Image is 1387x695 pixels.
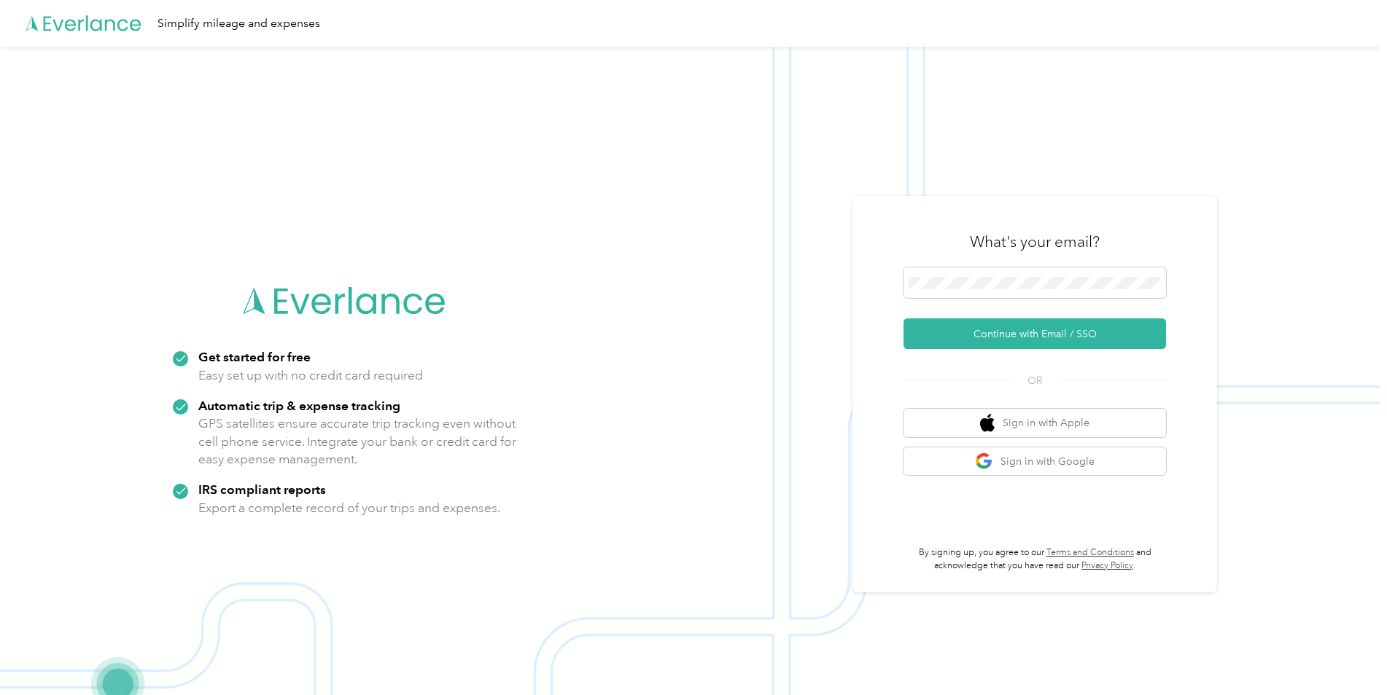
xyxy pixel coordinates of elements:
[198,482,326,497] strong: IRS compliant reports
[1081,560,1133,571] a: Privacy Policy
[904,447,1166,476] button: google logoSign in with Google
[904,318,1166,349] button: Continue with Email / SSO
[1046,547,1134,558] a: Terms and Conditions
[198,349,311,364] strong: Get started for free
[158,15,320,33] div: Simplify mileage and expenses
[198,398,400,413] strong: Automatic trip & expense tracking
[198,366,423,385] p: Easy set up with no credit card required
[198,415,517,468] p: GPS satellites ensure accurate trip tracking even without cell phone service. Integrate your bank...
[904,409,1166,437] button: apple logoSign in with Apple
[904,546,1166,572] p: By signing up, you agree to our and acknowledge that you have read our .
[198,499,500,517] p: Export a complete record of your trips and expenses.
[1009,373,1060,388] span: OR
[980,414,995,432] img: apple logo
[975,452,993,471] img: google logo
[970,232,1100,252] h3: What's your email?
